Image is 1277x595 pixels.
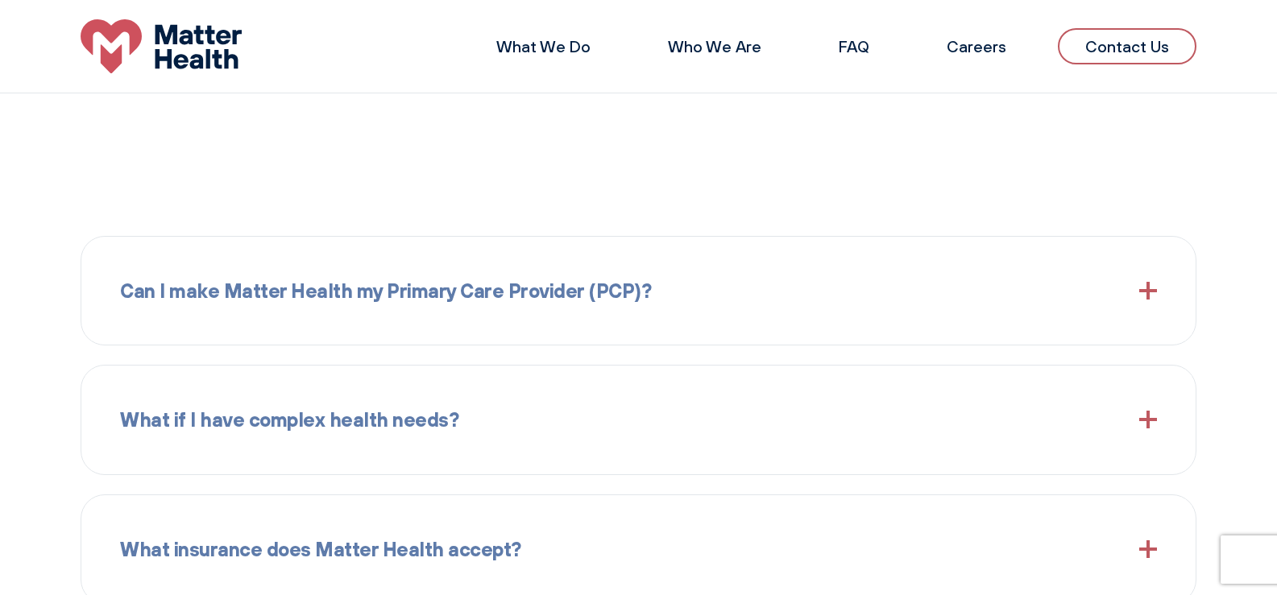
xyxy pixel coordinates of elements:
[120,275,651,306] span: Can I make Matter Health my Primary Care Provider (PCP)?
[120,534,521,564] span: What insurance does Matter Health accept?
[120,404,458,435] span: What if I have complex health needs?
[1058,28,1196,64] a: Contact Us
[947,36,1006,56] a: Careers
[839,36,869,56] a: FAQ
[668,36,761,56] a: Who We Are
[496,36,591,56] a: What We Do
